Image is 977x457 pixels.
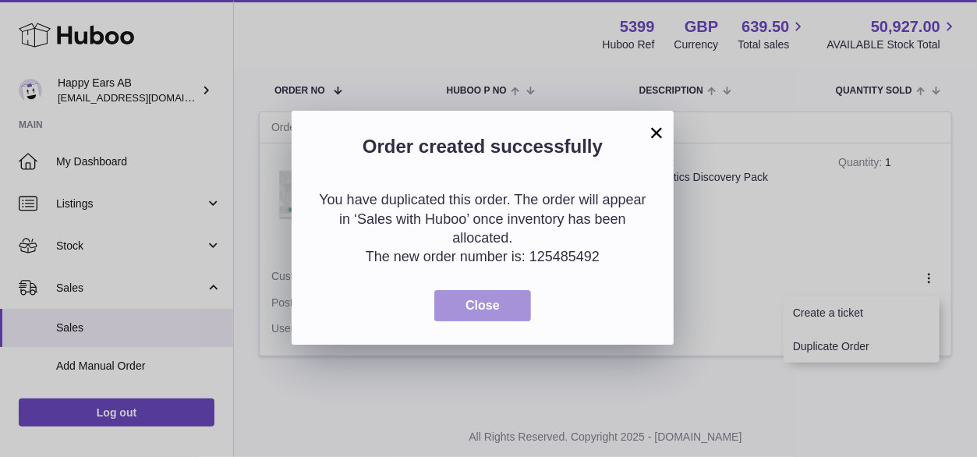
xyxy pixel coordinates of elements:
h2: Order created successfully [315,134,650,167]
button: Close [434,290,531,322]
span: Close [465,299,500,312]
button: × [647,123,666,142]
p: You have duplicated this order. The order will appear in ‘Sales with Huboo’ once inventory has be... [315,190,650,247]
p: The new order number is: 125485492 [315,247,650,266]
